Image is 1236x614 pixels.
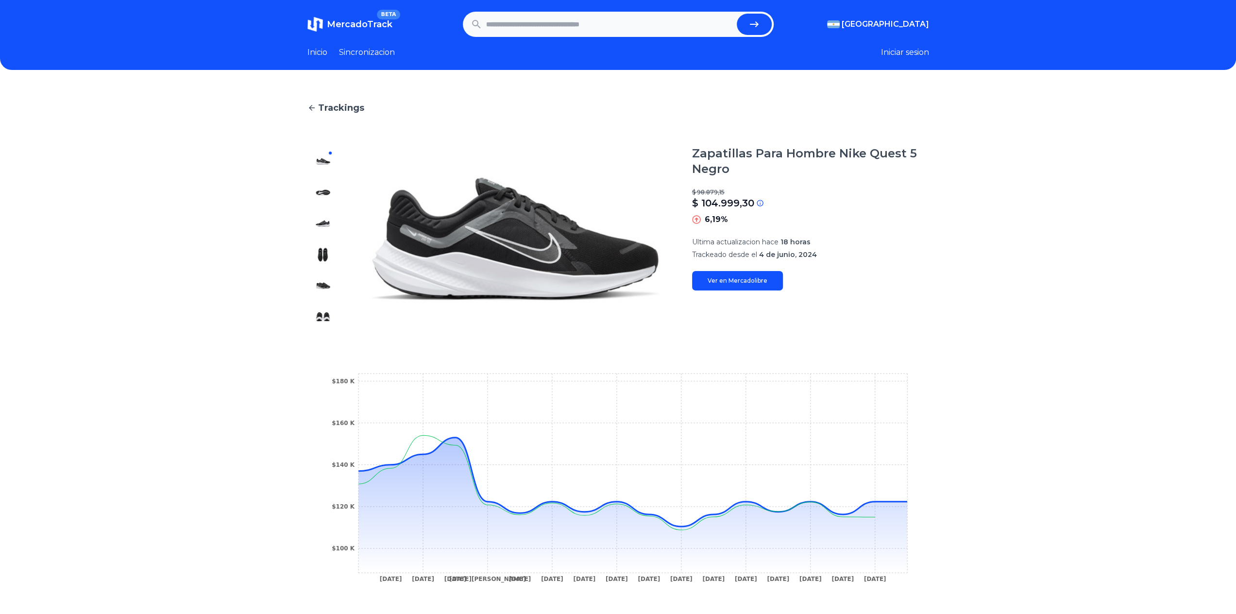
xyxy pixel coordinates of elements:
[332,378,355,385] tspan: $180 K
[358,146,673,332] img: Zapatillas Para Hombre Nike Quest 5 Negro
[692,188,929,196] p: $ 98.879,15
[412,576,434,582] tspan: [DATE]
[842,18,929,30] span: [GEOGRAPHIC_DATA]
[702,576,725,582] tspan: [DATE]
[307,17,392,32] a: MercadoTrackBETA
[864,576,886,582] tspan: [DATE]
[780,238,811,246] span: 18 horas
[332,420,355,426] tspan: $160 K
[315,247,331,262] img: Zapatillas Para Hombre Nike Quest 5 Negro
[881,47,929,58] button: Iniciar sesion
[315,185,331,200] img: Zapatillas Para Hombre Nike Quest 5 Negro
[692,271,783,290] a: Ver en Mercadolibre
[692,196,754,210] p: $ 104.999,30
[827,18,929,30] button: [GEOGRAPHIC_DATA]
[605,576,627,582] tspan: [DATE]
[705,214,728,225] p: 6,19%
[307,47,327,58] a: Inicio
[692,250,757,259] span: Trackeado desde el
[315,216,331,231] img: Zapatillas Para Hombre Nike Quest 5 Negro
[638,576,660,582] tspan: [DATE]
[767,576,789,582] tspan: [DATE]
[799,576,821,582] tspan: [DATE]
[315,153,331,169] img: Zapatillas Para Hombre Nike Quest 5 Negro
[573,576,595,582] tspan: [DATE]
[692,238,779,246] span: Ultima actualizacion hace
[339,47,395,58] a: Sincronizacion
[759,250,817,259] span: 4 de junio, 2024
[332,503,355,510] tspan: $120 K
[332,461,355,468] tspan: $140 K
[315,309,331,324] img: Zapatillas Para Hombre Nike Quest 5 Negro
[444,576,466,582] tspan: [DATE]
[327,19,392,30] span: MercadoTrack
[670,576,692,582] tspan: [DATE]
[318,101,364,115] span: Trackings
[379,576,402,582] tspan: [DATE]
[307,101,929,115] a: Trackings
[827,20,840,28] img: Argentina
[332,545,355,552] tspan: $100 K
[508,576,531,582] tspan: [DATE]
[541,576,563,582] tspan: [DATE]
[831,576,854,582] tspan: [DATE]
[449,576,525,583] tspan: [DATE][PERSON_NAME]
[734,576,757,582] tspan: [DATE]
[307,17,323,32] img: MercadoTrack
[315,278,331,293] img: Zapatillas Para Hombre Nike Quest 5 Negro
[377,10,400,19] span: BETA
[692,146,929,177] h1: Zapatillas Para Hombre Nike Quest 5 Negro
